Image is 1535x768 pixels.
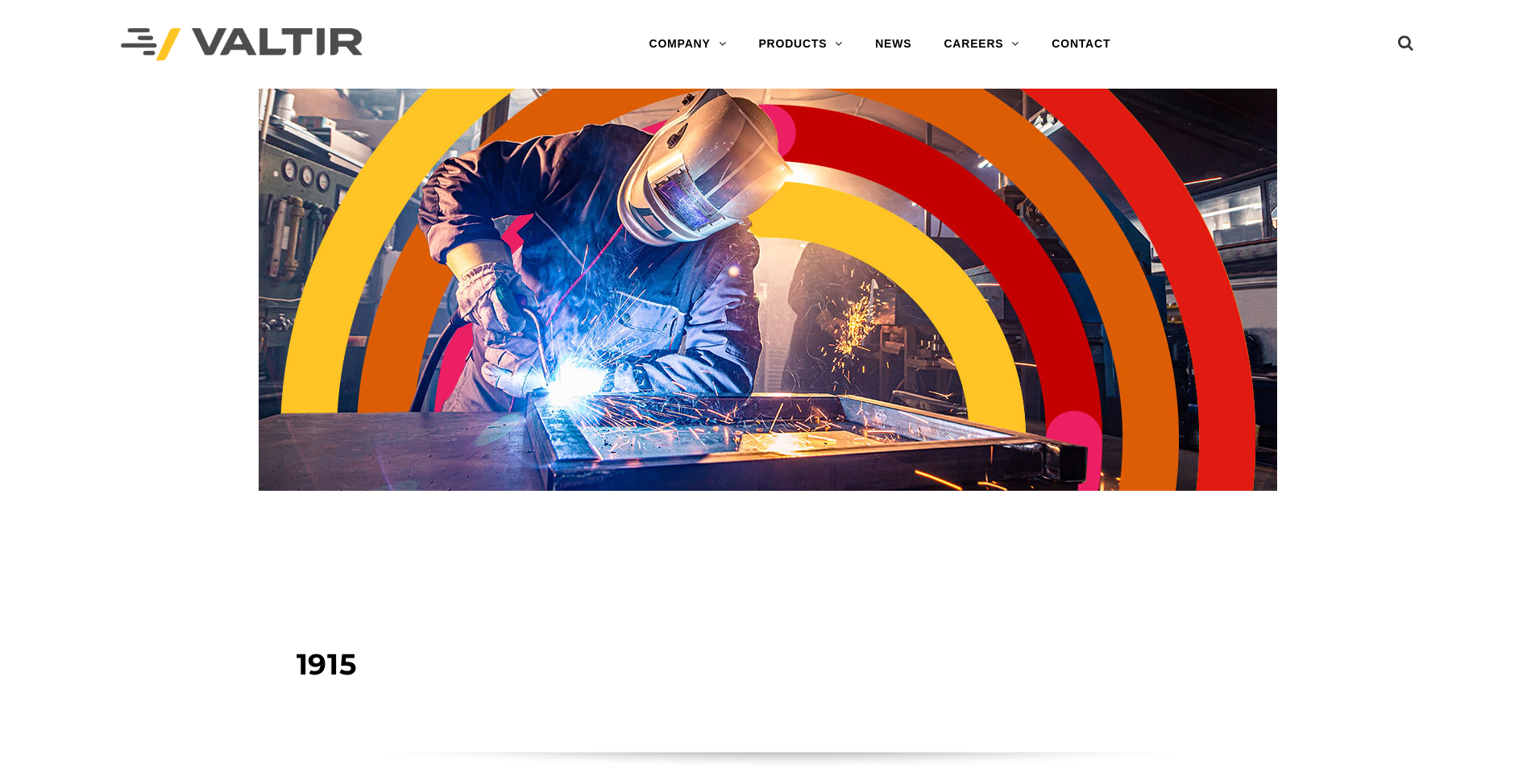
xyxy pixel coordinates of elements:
[297,646,357,682] span: 1915
[859,28,927,60] a: NEWS
[1035,28,1126,60] a: CONTACT
[121,28,363,61] img: Valtir
[742,28,859,60] a: PRODUCTS
[259,89,1277,491] img: Header_Timeline
[927,28,1035,60] a: CAREERS
[633,28,742,60] a: COMPANY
